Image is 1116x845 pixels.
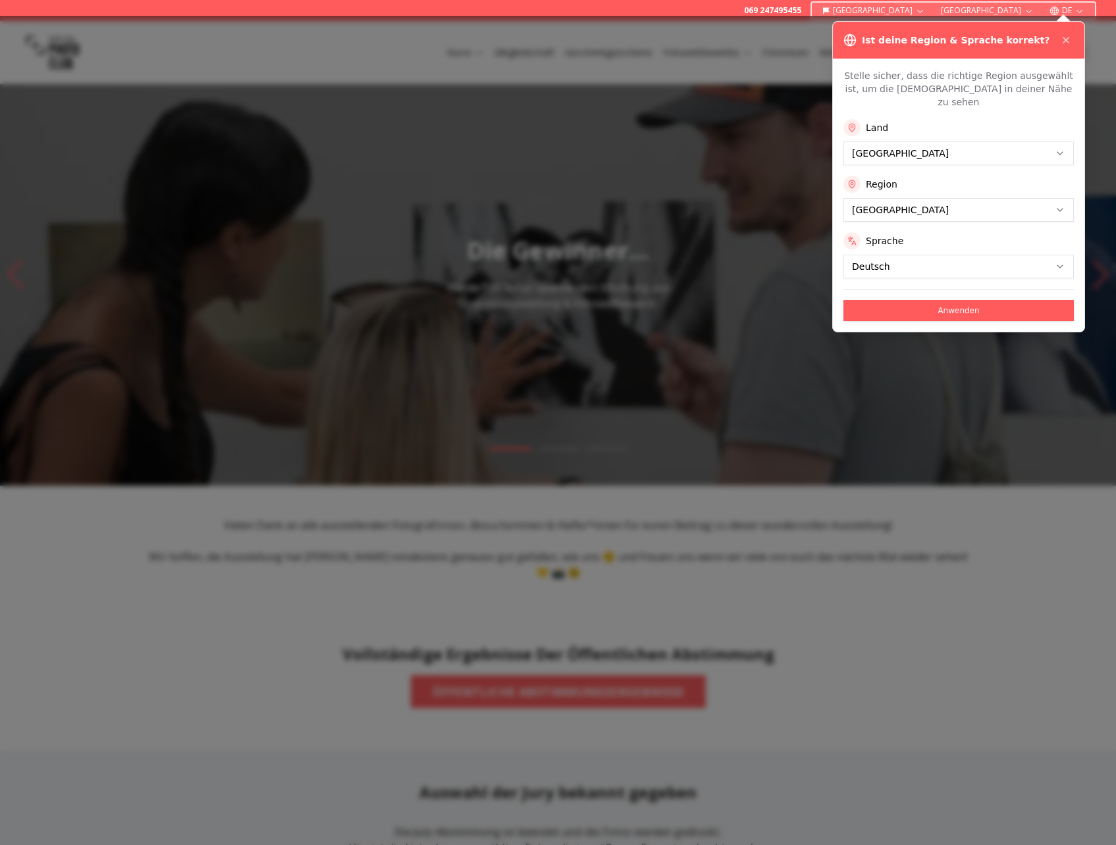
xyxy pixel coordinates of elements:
button: DE [1044,3,1090,18]
p: Stelle sicher, dass die richtige Region ausgewählt ist, um die [DEMOGRAPHIC_DATA] in deiner Nähe ... [843,69,1074,109]
label: Sprache [866,234,903,247]
button: [GEOGRAPHIC_DATA] [936,3,1039,18]
h3: Ist deine Region & Sprache korrekt? [862,34,1050,47]
label: Land [866,121,888,134]
button: Anwenden [843,300,1074,321]
label: Region [866,178,897,191]
a: 069 247495455 [744,5,801,16]
button: [GEOGRAPHIC_DATA] [817,3,931,18]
